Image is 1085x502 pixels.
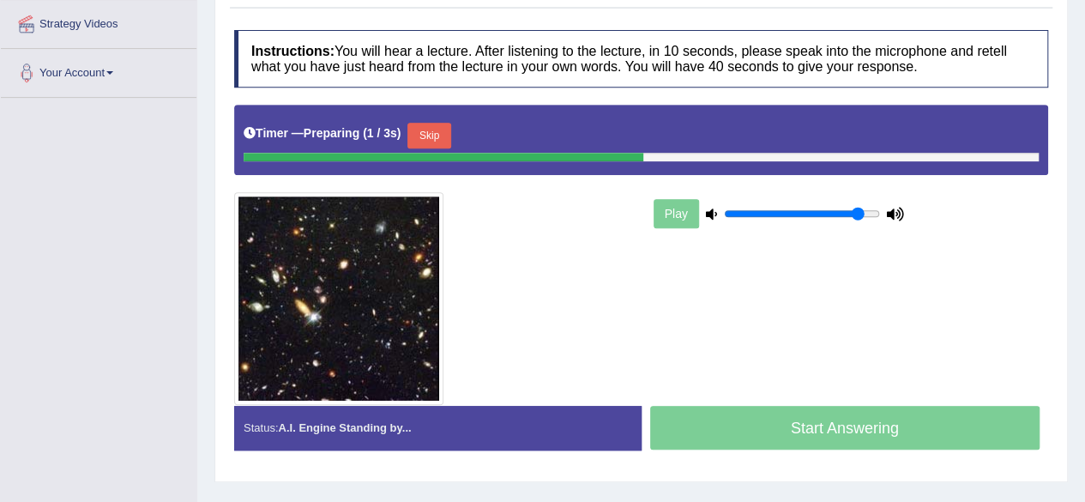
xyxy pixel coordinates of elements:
b: 1 / 3s [367,126,397,140]
b: ) [397,126,401,140]
b: Preparing [304,126,359,140]
div: Status: [234,406,642,450]
strong: A.I. Engine Standing by... [278,421,411,434]
button: Skip [407,123,450,148]
b: ( [363,126,367,140]
a: Your Account [1,49,196,92]
h5: Timer — [244,127,401,140]
h4: You will hear a lecture. After listening to the lecture, in 10 seconds, please speak into the mic... [234,30,1048,88]
b: Instructions: [251,44,335,58]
